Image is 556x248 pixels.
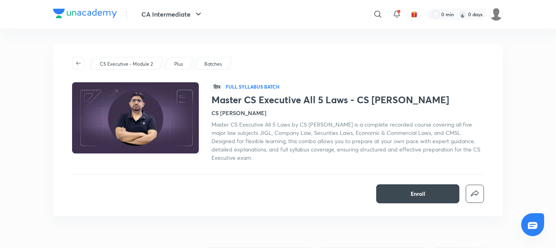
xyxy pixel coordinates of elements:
p: Full Syllabus Batch [226,83,280,90]
a: Batches [203,61,223,68]
p: Plus [174,61,183,68]
button: CA Intermediate [137,6,208,22]
h4: CS [PERSON_NAME] [211,109,267,117]
button: Enroll [376,184,459,203]
span: Enroll [411,190,425,198]
img: streak [459,10,467,18]
button: avatar [408,8,421,21]
a: CS Executive - Module 2 [99,61,154,68]
img: avatar [411,11,418,18]
img: adnan [489,8,503,21]
img: Company Logo [53,9,117,18]
p: Batches [204,61,222,68]
p: CS Executive - Module 2 [100,61,153,68]
a: Company Logo [53,9,117,20]
span: हिN [211,82,223,91]
img: Thumbnail [71,81,200,154]
a: Plus [173,61,185,68]
h1: Master CS Executive All 5 Laws - CS [PERSON_NAME] [211,94,484,106]
span: Master CS Executive All 5 Laws by CS [PERSON_NAME] is a complete recorded course covering all fiv... [211,121,480,161]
